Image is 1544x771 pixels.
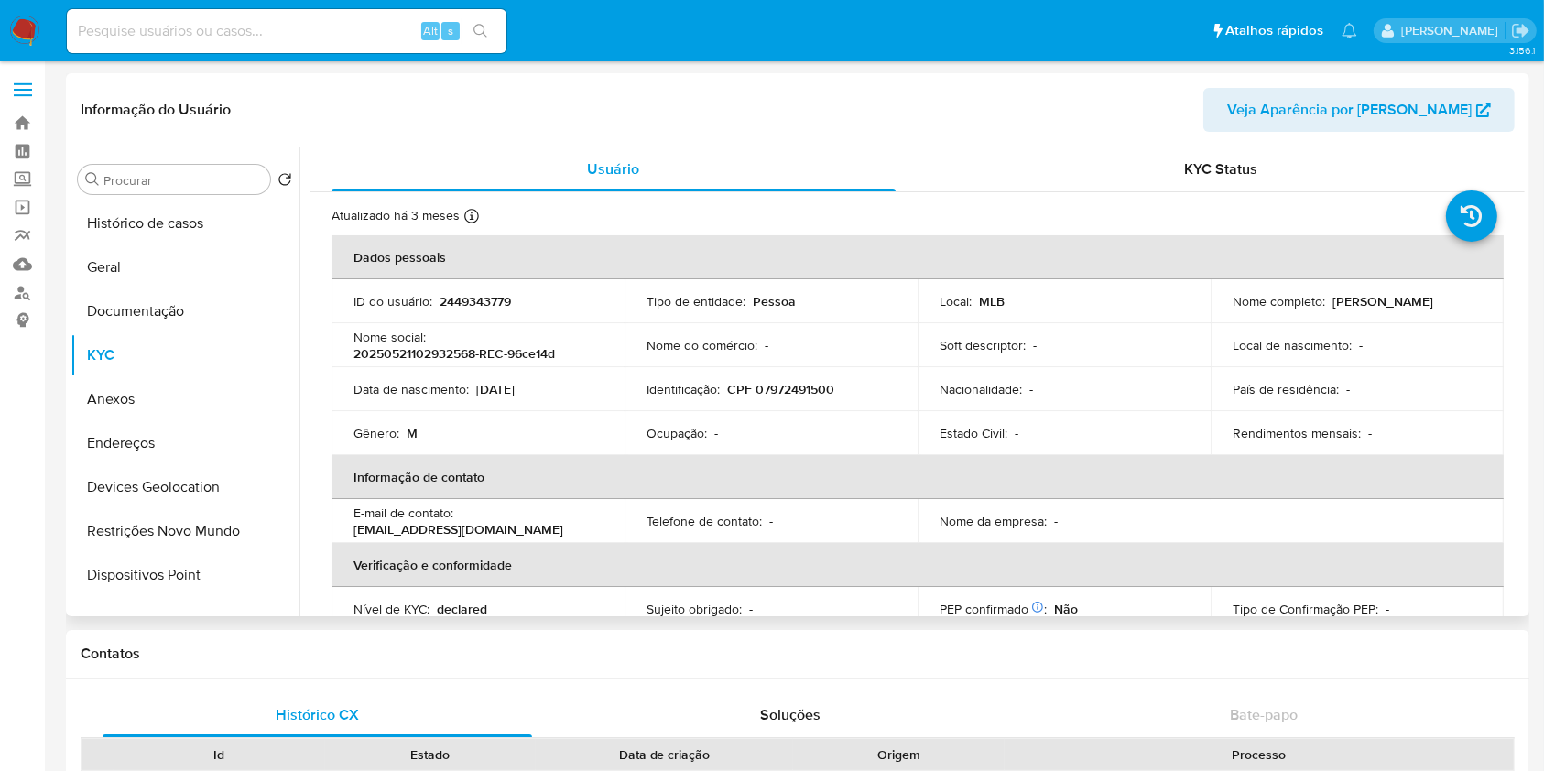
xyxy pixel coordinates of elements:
[587,158,639,179] span: Usuário
[940,337,1026,353] p: Soft descriptor :
[1225,21,1323,40] span: Atalhos rápidos
[1359,337,1363,353] p: -
[753,293,796,309] p: Pessoa
[769,513,773,529] p: -
[81,645,1515,663] h1: Contatos
[1401,22,1505,39] p: carla.siqueira@mercadolivre.com
[353,425,399,441] p: Gênero :
[1227,88,1472,132] span: Veja Aparência por [PERSON_NAME]
[126,745,312,764] div: Id
[71,597,299,641] button: Items
[727,381,834,397] p: CPF 07972491500
[940,293,972,309] p: Local :
[353,381,469,397] p: Data de nascimento :
[647,425,707,441] p: Ocupação :
[647,293,745,309] p: Tipo de entidade :
[940,601,1047,617] p: PEP confirmado :
[71,509,299,553] button: Restrições Novo Mundo
[71,377,299,421] button: Anexos
[749,601,753,617] p: -
[1386,601,1389,617] p: -
[353,329,426,345] p: Nome social :
[940,425,1007,441] p: Estado Civil :
[332,207,460,224] p: Atualizado há 3 meses
[1184,158,1257,179] span: KYC Status
[71,333,299,377] button: KYC
[476,381,515,397] p: [DATE]
[338,745,524,764] div: Estado
[647,513,762,529] p: Telefone de contato :
[1332,293,1433,309] p: [PERSON_NAME]
[1342,23,1357,38] a: Notificações
[332,235,1504,279] th: Dados pessoais
[1233,337,1352,353] p: Local de nascimento :
[1511,21,1530,40] a: Sair
[332,455,1504,499] th: Informação de contato
[276,704,359,725] span: Histórico CX
[1233,425,1361,441] p: Rendimentos mensais :
[71,465,299,509] button: Devices Geolocation
[277,172,292,192] button: Retornar ao pedido padrão
[332,543,1504,587] th: Verificação e conformidade
[353,521,563,538] p: [EMAIL_ADDRESS][DOMAIN_NAME]
[714,425,718,441] p: -
[806,745,992,764] div: Origem
[1233,293,1325,309] p: Nome completo :
[81,101,231,119] h1: Informação do Usuário
[448,22,453,39] span: s
[103,172,263,189] input: Procurar
[979,293,1005,309] p: MLB
[647,601,742,617] p: Sujeito obrigado :
[71,245,299,289] button: Geral
[71,201,299,245] button: Histórico de casos
[549,745,780,764] div: Data de criação
[1054,601,1078,617] p: Não
[1029,381,1033,397] p: -
[1054,513,1058,529] p: -
[940,513,1047,529] p: Nome da empresa :
[423,22,438,39] span: Alt
[67,19,506,43] input: Pesquise usuários ou casos...
[437,601,487,617] p: declared
[1203,88,1515,132] button: Veja Aparência por [PERSON_NAME]
[353,505,453,521] p: E-mail de contato :
[765,337,768,353] p: -
[1368,425,1372,441] p: -
[647,381,720,397] p: Identificação :
[462,18,499,44] button: search-icon
[407,425,418,441] p: M
[940,381,1022,397] p: Nacionalidade :
[71,289,299,333] button: Documentação
[85,172,100,187] button: Procurar
[71,553,299,597] button: Dispositivos Point
[760,704,821,725] span: Soluções
[647,337,757,353] p: Nome do comércio :
[353,601,429,617] p: Nível de KYC :
[440,293,511,309] p: 2449343779
[1233,381,1339,397] p: País de residência :
[1033,337,1037,353] p: -
[1015,425,1018,441] p: -
[71,421,299,465] button: Endereços
[353,293,432,309] p: ID do usuário :
[1230,704,1298,725] span: Bate-papo
[1233,601,1378,617] p: Tipo de Confirmação PEP :
[353,345,555,362] p: 20250521102932568-REC-96ce14d
[1346,381,1350,397] p: -
[1017,745,1501,764] div: Processo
